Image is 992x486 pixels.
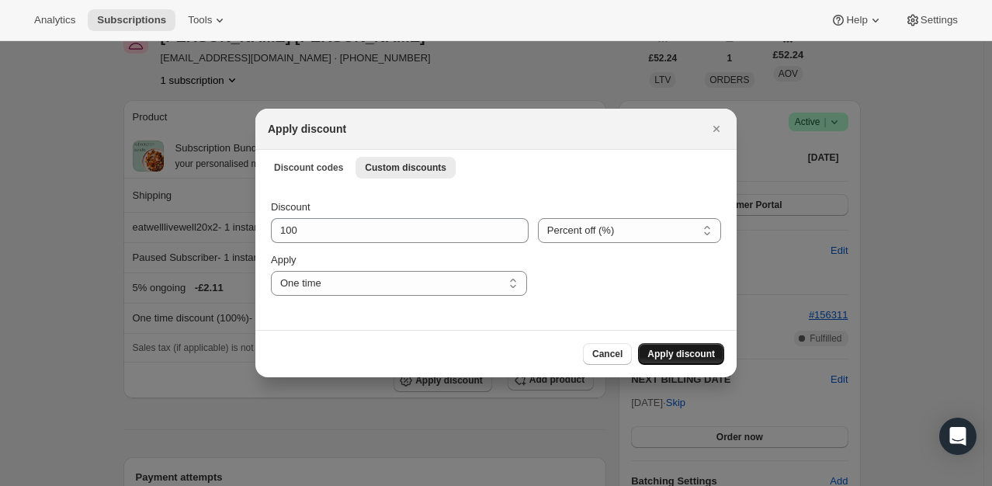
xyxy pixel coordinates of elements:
span: Analytics [34,14,75,26]
span: Apply discount [647,348,715,360]
span: Settings [921,14,958,26]
button: Apply discount [638,343,724,365]
span: Cancel [592,348,623,360]
div: Open Intercom Messenger [939,418,976,455]
button: Custom discounts [356,157,456,179]
span: Subscriptions [97,14,166,26]
span: Help [846,14,867,26]
span: Discount [271,201,310,213]
button: Help [821,9,892,31]
div: Custom discounts [255,184,737,330]
h2: Apply discount [268,121,346,137]
button: Discount codes [265,157,352,179]
button: Cancel [583,343,632,365]
button: Analytics [25,9,85,31]
span: Tools [188,14,212,26]
button: Settings [896,9,967,31]
span: Discount codes [274,161,343,174]
button: Subscriptions [88,9,175,31]
span: Custom discounts [365,161,446,174]
button: Close [706,118,727,140]
button: Tools [179,9,237,31]
span: Apply [271,254,297,266]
